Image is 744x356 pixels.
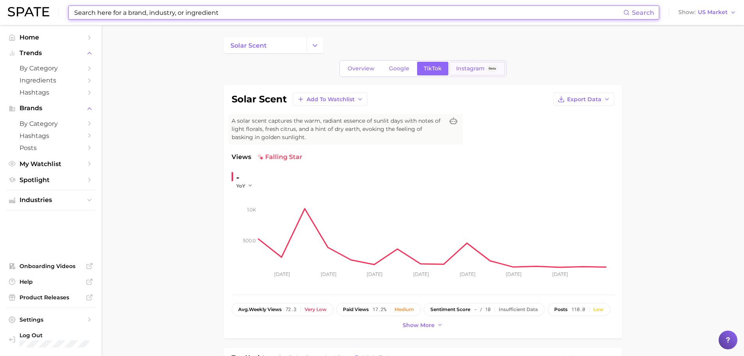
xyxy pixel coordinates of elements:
[20,105,82,112] span: Brands
[320,271,336,277] tspan: [DATE]
[232,117,444,141] span: A solar scent captures the warm, radiant essence of sunlit days with notes of light florals, fres...
[6,86,95,98] a: Hashtags
[20,160,82,168] span: My Watchlist
[6,47,95,59] button: Trends
[430,307,470,312] span: sentiment score
[506,271,522,277] tspan: [DATE]
[232,95,287,104] h1: solar scent
[489,65,496,72] span: Beta
[571,307,585,312] span: 110.0
[20,50,82,57] span: Trends
[367,271,383,277] tspan: [DATE]
[6,260,95,272] a: Onboarding Videos
[373,307,386,312] span: 17.2%
[348,65,375,72] span: Overview
[450,62,505,75] a: InstagramBeta
[247,207,256,213] tspan: 1.0k
[678,10,696,14] span: Show
[20,278,82,285] span: Help
[382,62,416,75] a: Google
[403,322,435,329] span: Show more
[238,307,282,312] span: weekly views
[8,7,49,16] img: SPATE
[6,174,95,186] a: Spotlight
[567,96,601,103] span: Export Data
[499,307,538,312] div: Insufficient Data
[6,329,95,350] a: Log out. Currently logged in with e-mail anna.katsnelson@mane.com.
[73,6,623,19] input: Search here for a brand, industry, or ingredient
[20,144,82,152] span: Posts
[6,142,95,154] a: Posts
[6,118,95,130] a: by Category
[257,152,302,162] span: falling star
[238,306,249,312] abbr: average
[553,93,614,106] button: Export Data
[552,271,568,277] tspan: [DATE]
[6,314,95,326] a: Settings
[424,303,544,316] button: sentiment score- / 10Insufficient Data
[548,303,610,316] button: posts110.0Low
[554,307,567,312] span: posts
[236,182,253,189] button: YoY
[632,9,654,16] span: Search
[232,303,333,316] button: avg.weekly views72.3Very low
[20,89,82,96] span: Hashtags
[243,237,256,243] tspan: 500.0
[224,38,307,53] a: solar scent
[20,132,82,140] span: Hashtags
[676,7,738,18] button: ShowUS Market
[6,276,95,288] a: Help
[6,158,95,170] a: My Watchlist
[389,65,409,72] span: Google
[474,307,491,312] span: - / 10
[20,77,82,84] span: Ingredients
[20,332,99,339] span: Log Out
[394,307,414,312] div: Medium
[20,34,82,41] span: Home
[343,307,369,312] span: paid views
[417,62,448,75] a: TikTok
[593,307,603,312] div: Low
[20,64,82,72] span: by Category
[20,197,82,204] span: Industries
[20,176,82,184] span: Spotlight
[336,303,421,316] button: paid views17.2%Medium
[274,271,290,277] tspan: [DATE]
[6,74,95,86] a: Ingredients
[6,62,95,74] a: by Category
[285,307,296,312] span: 72.3
[236,182,245,189] span: YoY
[341,62,381,75] a: Overview
[6,130,95,142] a: Hashtags
[401,320,445,331] button: Show more
[698,10,728,14] span: US Market
[307,96,355,103] span: Add to Watchlist
[413,271,429,277] tspan: [DATE]
[236,171,258,184] div: -
[257,154,264,160] img: falling star
[20,263,82,270] span: Onboarding Videos
[20,294,82,301] span: Product Releases
[424,65,442,72] span: TikTok
[232,152,251,162] span: Views
[6,292,95,303] a: Product Releases
[307,38,323,53] button: Change Category
[230,42,267,49] span: solar scent
[293,93,368,106] button: Add to Watchlist
[6,194,95,206] button: Industries
[6,102,95,114] button: Brands
[459,271,475,277] tspan: [DATE]
[6,31,95,43] a: Home
[20,120,82,127] span: by Category
[20,316,82,323] span: Settings
[456,65,485,72] span: Instagram
[305,307,327,312] div: Very low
